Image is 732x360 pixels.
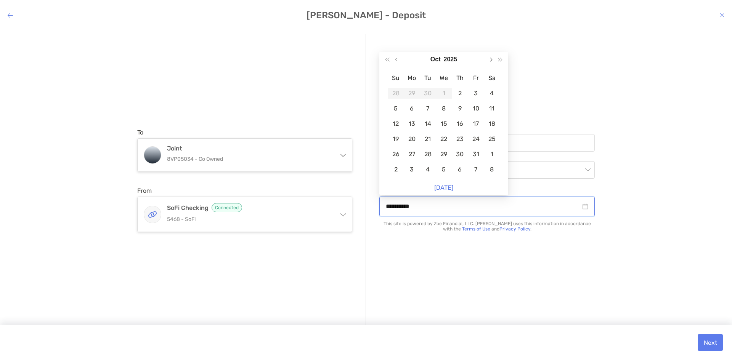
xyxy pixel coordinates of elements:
[452,101,468,116] td: 2025-10-09
[388,162,404,177] td: 2025-11-02
[454,103,465,114] div: 9
[436,101,452,116] td: 2025-10-08
[484,86,500,101] td: 2025-10-04
[454,118,465,129] div: 16
[379,221,595,232] p: This site is powered by Zoe Financial, LLC. [PERSON_NAME] uses this information in accordance wit...
[144,147,161,163] img: Joint
[438,164,449,175] div: 5
[404,70,420,86] th: Mo
[406,134,417,144] div: 20
[484,116,500,131] td: 2025-10-18
[438,118,449,129] div: 15
[484,162,500,177] td: 2025-11-08
[454,134,465,144] div: 23
[454,88,465,99] div: 2
[422,103,433,114] div: 7
[486,118,497,129] div: 18
[436,162,452,177] td: 2025-11-05
[452,86,468,101] td: 2025-10-02
[406,103,417,114] div: 6
[422,118,433,129] div: 14
[167,154,332,164] p: 8VP05034 - Co Owned
[420,70,436,86] th: Tu
[420,131,436,147] td: 2025-10-21
[436,70,452,86] th: We
[390,149,401,160] div: 26
[468,86,484,101] td: 2025-10-03
[422,88,433,99] div: 30
[390,103,401,114] div: 5
[430,52,441,67] button: Choose a month
[495,52,505,67] button: Next year (Control + right)
[388,116,404,131] td: 2025-10-12
[422,149,433,160] div: 28
[438,103,449,114] div: 8
[406,149,417,160] div: 27
[390,164,401,175] div: 2
[470,118,481,129] div: 17
[420,101,436,116] td: 2025-10-07
[454,149,465,160] div: 30
[144,206,161,223] img: SoFi Checking
[404,116,420,131] td: 2025-10-13
[470,134,481,144] div: 24
[452,116,468,131] td: 2025-10-16
[484,147,500,162] td: 2025-11-01
[454,164,465,175] div: 6
[436,116,452,131] td: 2025-10-15
[486,88,497,99] div: 4
[420,86,436,101] td: 2025-09-30
[698,334,723,351] button: Next
[404,86,420,101] td: 2025-09-29
[406,118,417,129] div: 13
[388,101,404,116] td: 2025-10-05
[444,52,457,67] button: Choose a year
[438,149,449,160] div: 29
[484,131,500,147] td: 2025-10-25
[486,149,497,160] div: 1
[137,129,143,136] label: To
[470,103,481,114] div: 10
[404,131,420,147] td: 2025-10-20
[420,162,436,177] td: 2025-11-04
[452,131,468,147] td: 2025-10-23
[468,131,484,147] td: 2025-10-24
[452,147,468,162] td: 2025-10-30
[438,88,449,99] div: 1
[438,134,449,144] div: 22
[406,164,417,175] div: 3
[468,147,484,162] td: 2025-10-31
[390,88,401,99] div: 28
[486,103,497,114] div: 11
[468,70,484,86] th: Fr
[468,116,484,131] td: 2025-10-17
[436,147,452,162] td: 2025-10-29
[167,145,332,152] h4: Joint
[499,226,530,232] a: Privacy Policy
[484,101,500,116] td: 2025-10-11
[137,187,152,194] label: From
[486,52,496,67] button: Next month (PageDown)
[167,203,332,212] h4: SoFi Checking
[382,52,392,67] button: Last year (Control + left)
[462,226,490,232] a: Terms of Use
[390,118,401,129] div: 12
[167,214,332,224] p: 5468 - SoFi
[434,184,453,191] a: [DATE]
[388,131,404,147] td: 2025-10-19
[486,134,497,144] div: 25
[470,149,481,160] div: 31
[406,88,417,99] div: 29
[390,134,401,144] div: 19
[404,162,420,177] td: 2025-11-03
[486,164,497,175] div: 8
[452,162,468,177] td: 2025-11-06
[420,116,436,131] td: 2025-10-14
[420,147,436,162] td: 2025-10-28
[388,147,404,162] td: 2025-10-26
[388,86,404,101] td: 2025-09-28
[422,164,433,175] div: 4
[470,88,481,99] div: 3
[468,101,484,116] td: 2025-10-10
[404,101,420,116] td: 2025-10-06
